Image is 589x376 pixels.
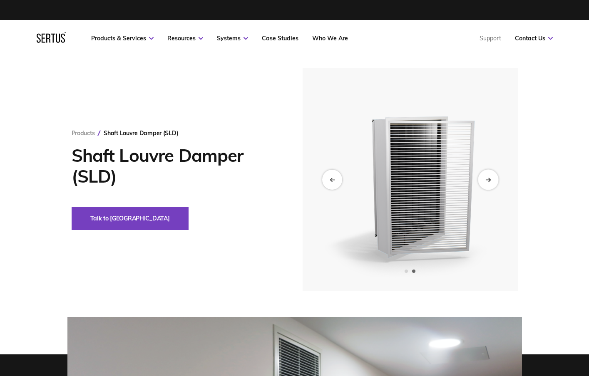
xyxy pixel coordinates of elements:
[72,207,189,230] button: Talk to [GEOGRAPHIC_DATA]
[405,270,408,273] span: Go to slide 1
[72,145,278,187] h1: Shaft Louvre Damper (SLD)
[91,35,154,42] a: Products & Services
[478,169,498,190] div: Next slide
[72,129,95,137] a: Products
[322,170,342,190] div: Previous slide
[480,35,501,42] a: Support
[312,35,348,42] a: Who We Are
[439,280,589,376] iframe: Chat Widget
[262,35,298,42] a: Case Studies
[515,35,553,42] a: Contact Us
[217,35,248,42] a: Systems
[167,35,203,42] a: Resources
